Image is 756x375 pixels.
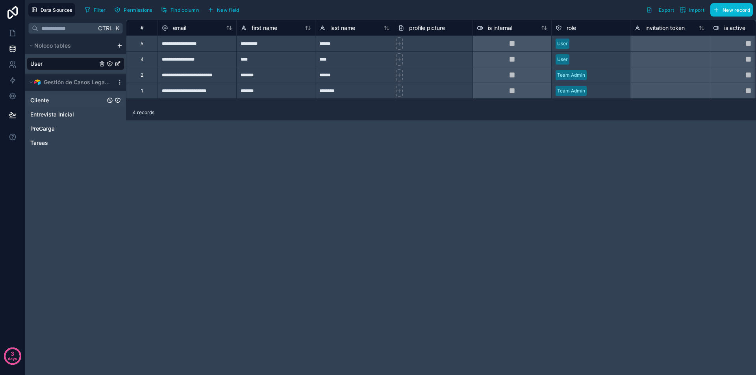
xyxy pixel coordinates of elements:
span: role [567,24,576,32]
button: Find column [158,4,202,16]
span: profile picture [409,24,445,32]
div: User [27,57,124,70]
p: 3 [11,350,14,358]
span: User [30,60,43,68]
a: Tareas [30,139,105,147]
span: is internal [488,24,512,32]
span: Entrevista Inicial [30,111,74,118]
a: New record [707,3,753,17]
div: Team Admin [557,87,585,94]
span: Cliente [30,96,49,104]
span: first name [252,24,277,32]
span: last name [330,24,355,32]
span: Import [689,7,704,13]
div: User [557,40,568,47]
a: Cliente [30,96,105,104]
span: 4 records [133,109,154,116]
div: User [557,56,568,63]
div: 5 [141,41,143,47]
span: email [173,24,186,32]
button: Data Sources [28,3,75,17]
span: New record [723,7,750,13]
span: is active [724,24,745,32]
span: invitation token [645,24,685,32]
div: Cliente [27,94,124,107]
img: Airtable Logo [34,79,41,85]
button: Airtable LogoGestión de Casos Legales [27,77,113,88]
a: Entrevista Inicial [30,111,105,118]
a: Permissions [111,4,158,16]
div: # [132,25,152,31]
button: New field [205,4,242,16]
div: 1 [141,88,143,94]
button: Filter [82,4,109,16]
span: New field [217,7,239,13]
p: days [8,353,17,364]
span: Find column [170,7,199,13]
span: Gestión de Casos Legales [44,78,110,86]
div: PreCarga [27,122,124,135]
a: PreCarga [30,125,105,133]
button: Import [677,3,707,17]
span: Permissions [124,7,152,13]
button: Noloco tables [27,40,113,51]
span: PreCarga [30,125,55,133]
span: Filter [94,7,106,13]
button: New record [710,3,753,17]
div: 4 [141,56,144,63]
button: Export [643,3,677,17]
div: Tareas [27,137,124,149]
div: Team Admin [557,72,585,79]
span: Data Sources [41,7,72,13]
span: Export [659,7,674,13]
button: Permissions [111,4,155,16]
span: Noloco tables [34,42,71,50]
span: K [115,26,120,31]
span: Ctrl [97,23,113,33]
div: 2 [141,72,143,78]
a: User [30,60,97,68]
span: Tareas [30,139,48,147]
div: Entrevista Inicial [27,108,124,121]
